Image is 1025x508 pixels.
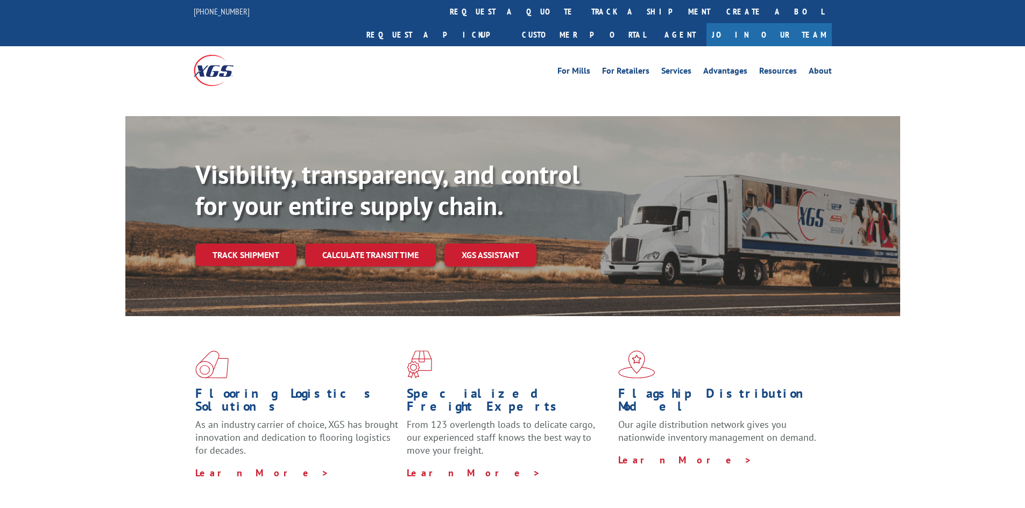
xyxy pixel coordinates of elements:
a: Join Our Team [706,23,832,46]
h1: Flagship Distribution Model [618,387,822,418]
span: As an industry carrier of choice, XGS has brought innovation and dedication to flooring logistics... [195,418,398,456]
a: Services [661,67,691,78]
img: xgs-icon-flagship-distribution-model-red [618,350,655,378]
a: Learn More > [618,454,752,466]
a: Advantages [703,67,747,78]
a: Resources [759,67,797,78]
b: Visibility, transparency, and control for your entire supply chain. [195,158,579,222]
a: Calculate transit time [305,244,436,267]
span: Our agile distribution network gives you nationwide inventory management on demand. [618,418,816,443]
h1: Specialized Freight Experts [407,387,610,418]
img: xgs-icon-focused-on-flooring-red [407,350,432,378]
a: About [809,67,832,78]
h1: Flooring Logistics Solutions [195,387,399,418]
a: Agent [654,23,706,46]
a: Customer Portal [514,23,654,46]
a: For Retailers [602,67,649,78]
a: For Mills [557,67,590,78]
p: From 123 overlength loads to delicate cargo, our experienced staff knows the best way to move you... [407,418,610,466]
a: Learn More > [407,467,541,479]
a: [PHONE_NUMBER] [194,6,250,17]
a: Track shipment [195,244,296,266]
a: Request a pickup [358,23,514,46]
img: xgs-icon-total-supply-chain-intelligence-red [195,350,229,378]
a: XGS ASSISTANT [444,244,536,267]
a: Learn More > [195,467,329,479]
